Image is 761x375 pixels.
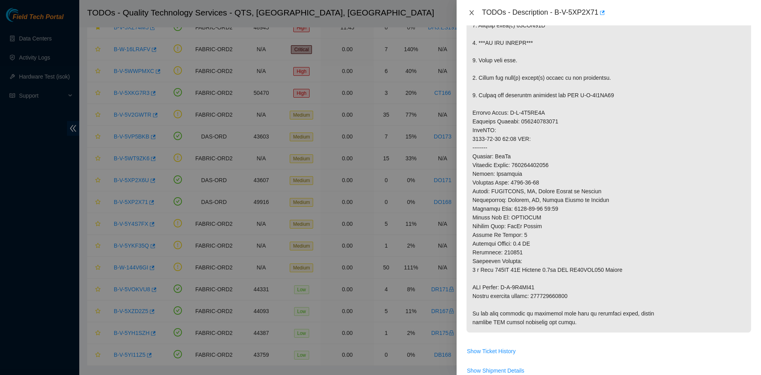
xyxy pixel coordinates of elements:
div: TODOs - Description - B-V-5XP2X71 [482,6,751,19]
button: Show Ticket History [467,345,516,358]
span: Show Shipment Details [467,366,524,375]
button: Close [466,9,477,17]
span: close [468,10,475,16]
span: Show Ticket History [467,347,516,356]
